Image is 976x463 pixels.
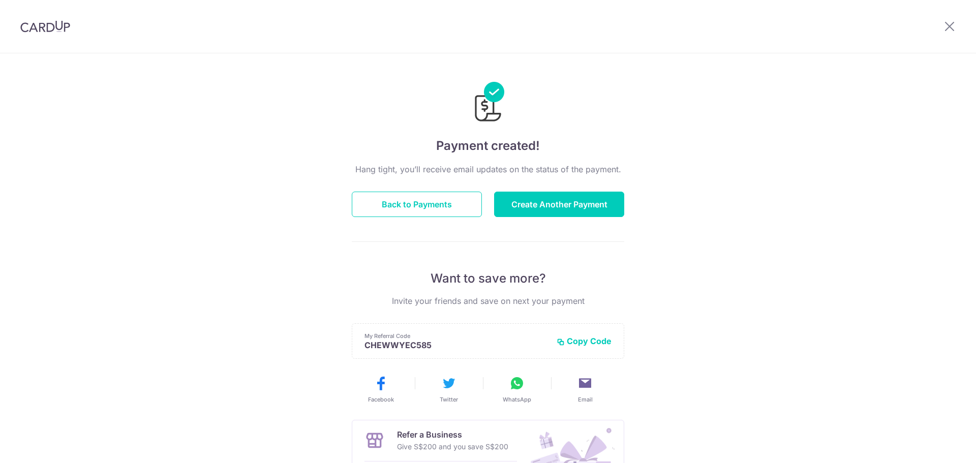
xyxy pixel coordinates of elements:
[351,375,411,404] button: Facebook
[352,270,624,287] p: Want to save more?
[364,340,548,350] p: CHEWWYEC585
[440,395,458,404] span: Twitter
[352,192,482,217] button: Back to Payments
[20,20,70,33] img: CardUp
[352,137,624,155] h4: Payment created!
[578,395,593,404] span: Email
[487,375,547,404] button: WhatsApp
[419,375,479,404] button: Twitter
[352,295,624,307] p: Invite your friends and save on next your payment
[352,163,624,175] p: Hang tight, you’ll receive email updates on the status of the payment.
[494,192,624,217] button: Create Another Payment
[557,336,612,346] button: Copy Code
[397,441,508,453] p: Give S$200 and you save S$200
[397,428,508,441] p: Refer a Business
[472,82,504,125] img: Payments
[368,395,394,404] span: Facebook
[555,375,615,404] button: Email
[364,332,548,340] p: My Referral Code
[503,395,531,404] span: WhatsApp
